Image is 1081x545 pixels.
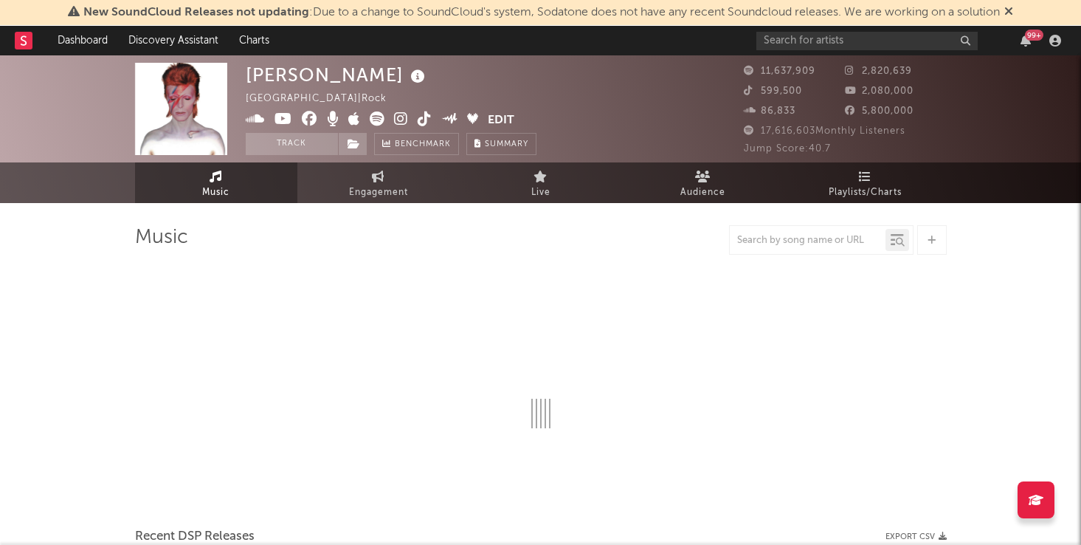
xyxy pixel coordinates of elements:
a: Dashboard [47,26,118,55]
button: Edit [488,112,514,130]
button: 99+ [1020,35,1031,47]
span: Live [531,184,550,202]
a: Charts [229,26,280,55]
span: : Due to a change to SoundCloud's system, Sodatone does not have any recent Soundcloud releases. ... [83,7,1000,18]
span: Audience [680,184,725,202]
div: 99 + [1025,30,1043,41]
a: Music [135,162,297,203]
div: [GEOGRAPHIC_DATA] | Rock [246,90,404,108]
span: 86,833 [744,106,795,116]
span: Dismiss [1004,7,1013,18]
span: 2,820,639 [845,66,912,76]
span: Music [202,184,229,202]
span: 2,080,000 [845,86,914,96]
span: Engagement [349,184,408,202]
span: Summary [485,140,528,148]
button: Summary [466,133,536,155]
div: [PERSON_NAME] [246,63,429,87]
a: Engagement [297,162,460,203]
button: Export CSV [885,532,947,541]
span: 11,637,909 [744,66,815,76]
span: 5,800,000 [845,106,914,116]
input: Search by song name or URL [730,235,885,247]
a: Playlists/Charts [784,162,947,203]
span: Benchmark [395,136,451,154]
span: Jump Score: 40.7 [744,144,831,154]
span: New SoundCloud Releases not updating [83,7,309,18]
a: Live [460,162,622,203]
a: Benchmark [374,133,459,155]
span: Playlists/Charts [829,184,902,202]
a: Discovery Assistant [118,26,229,55]
button: Track [246,133,338,155]
span: 17,616,603 Monthly Listeners [744,126,905,136]
input: Search for artists [756,32,978,50]
a: Audience [622,162,784,203]
span: 599,500 [744,86,802,96]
